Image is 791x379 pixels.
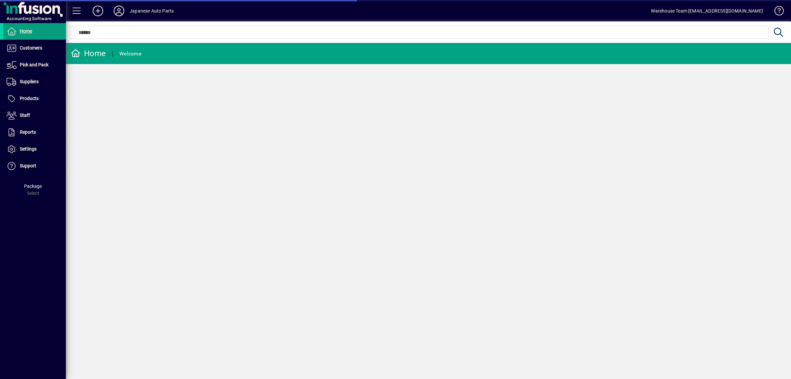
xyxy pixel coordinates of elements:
[20,79,39,84] span: Suppliers
[119,49,141,59] div: Welcome
[3,158,66,174] a: Support
[20,96,39,101] span: Products
[20,113,30,118] span: Staff
[770,1,783,23] a: Knowledge Base
[87,5,108,17] button: Add
[3,90,66,107] a: Products
[20,129,36,135] span: Reports
[20,45,42,51] span: Customers
[3,107,66,124] a: Staff
[3,74,66,90] a: Suppliers
[24,184,42,189] span: Package
[108,5,130,17] button: Profile
[20,146,37,152] span: Settings
[20,28,32,34] span: Home
[20,163,36,168] span: Support
[3,40,66,56] a: Customers
[3,124,66,141] a: Reports
[3,57,66,73] a: Pick and Pack
[651,6,763,16] div: Warehouse Team [EMAIL_ADDRESS][DOMAIN_NAME]
[3,141,66,157] a: Settings
[20,62,48,67] span: Pick and Pack
[130,6,174,16] div: Japanese Auto Parts
[71,48,106,59] div: Home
